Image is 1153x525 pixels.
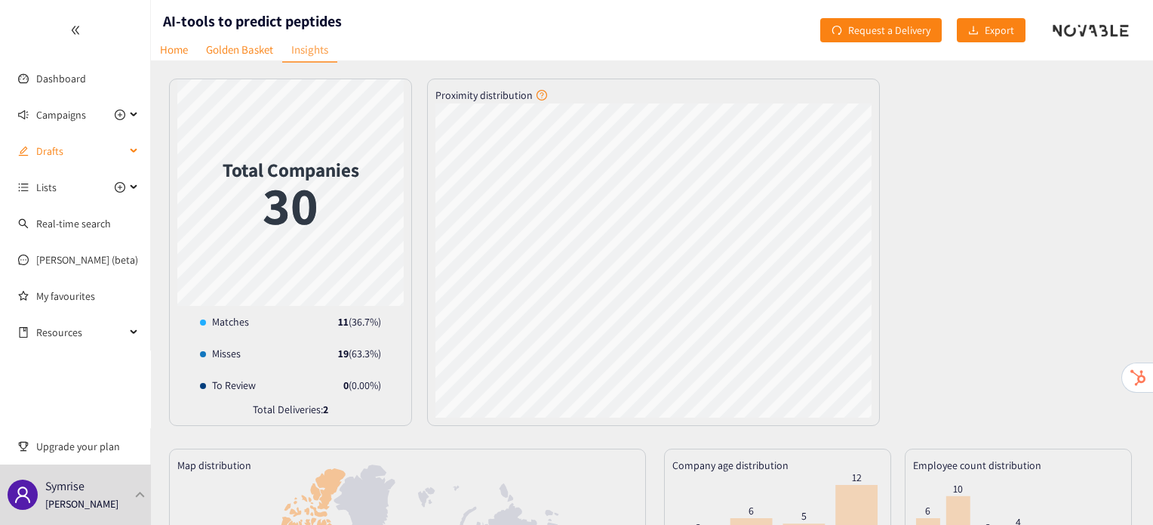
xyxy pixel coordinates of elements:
[343,377,381,394] div: ( 0.00 %)
[435,87,872,103] div: Proximity distribution
[200,313,249,330] div: Matches
[36,100,86,130] span: Campaigns
[985,22,1014,39] span: Export
[163,11,342,32] h1: AI-tools to predict peptides
[36,317,125,347] span: Resources
[36,172,57,202] span: Lists
[197,38,282,61] a: Golden Basket
[925,504,930,517] tspan: 6
[338,313,381,330] div: ( 36.7 %)
[70,25,81,36] span: double-left
[848,22,930,39] span: Request a Delivery
[200,345,241,362] div: Misses
[45,496,118,512] p: [PERSON_NAME]
[36,136,125,166] span: Drafts
[36,217,111,230] a: Real-time search
[151,38,197,61] a: Home
[672,457,883,474] div: Company age distribution
[537,90,547,100] span: question-circle
[852,471,862,484] tspan: 12
[338,347,349,360] strong: 19
[36,253,138,267] a: [PERSON_NAME] (beta)
[115,110,125,120] span: plus-circle
[200,377,256,394] div: To Review
[338,345,381,362] div: ( 63.3 %)
[115,182,125,193] span: plus-circle
[323,403,328,416] strong: 2
[14,486,32,504] span: user
[1078,452,1153,525] iframe: Chat Widget
[36,281,139,311] a: My favourites
[18,182,29,193] span: unordered-list
[18,441,29,452] span: trophy
[338,315,349,329] strong: 11
[18,110,29,120] span: sound
[18,327,29,338] span: book
[36,72,86,85] a: Dashboard
[45,477,85,496] p: Symrise
[953,482,963,496] tspan: 10
[177,457,638,474] div: Map distribution
[749,504,754,517] tspan: 6
[343,378,349,392] strong: 0
[968,25,979,37] span: download
[957,18,1025,42] button: downloadExport
[913,457,1124,474] div: Employee count distribution
[177,401,404,425] div: Total Deliveries:
[801,509,807,523] tspan: 5
[282,38,337,63] a: Insights
[832,25,842,37] span: redo
[820,18,942,42] button: redoRequest a Delivery
[36,431,139,462] span: Upgrade your plan
[18,146,29,156] span: edit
